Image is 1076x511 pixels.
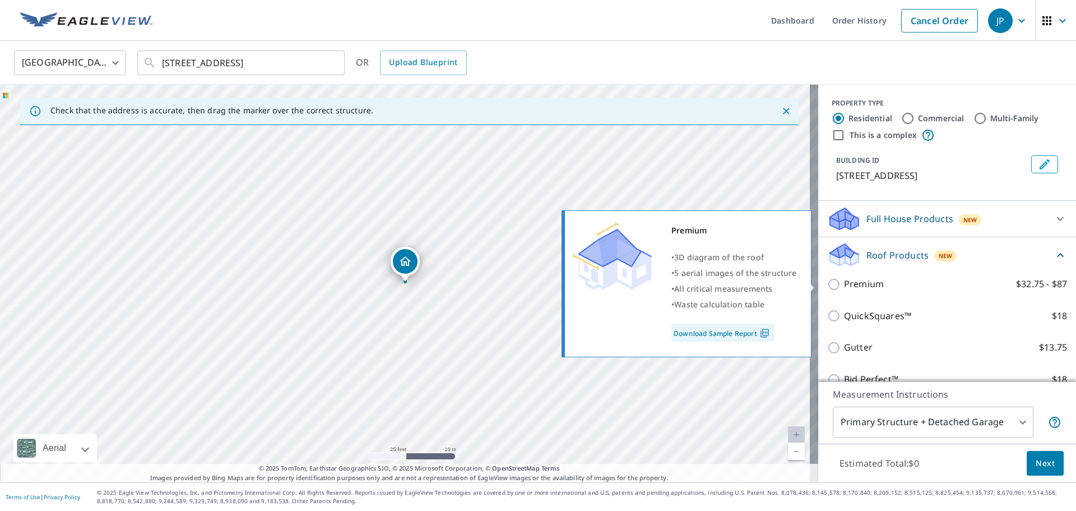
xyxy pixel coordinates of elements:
a: Terms of Use [6,493,40,501]
a: Cancel Order [901,9,978,33]
p: Bid Perfect™ [844,372,898,386]
a: Current Level 20, Zoom Out [788,443,805,460]
label: Multi-Family [990,113,1039,124]
div: Aerial [39,434,69,462]
img: Pdf Icon [757,328,772,338]
div: Primary Structure + Detached Garage [833,407,1033,438]
a: Download Sample Report [671,324,774,342]
input: Search by address or latitude-longitude [162,47,322,79]
div: • [671,281,797,297]
img: EV Logo [20,12,152,29]
p: Premium [844,277,884,291]
label: This is a complex [850,130,917,141]
p: © 2025 Eagle View Technologies, Inc. and Pictometry International Corp. All Rights Reserved. Repo... [97,489,1070,505]
p: $32.75 - $87 [1016,277,1067,291]
p: BUILDING ID [836,155,879,165]
div: • [671,265,797,281]
span: Your report will include the primary structure and a detached garage if one exists. [1048,416,1061,429]
div: Roof ProductsNew [827,242,1067,268]
a: Current Level 20, Zoom In Disabled [788,426,805,443]
p: $18 [1052,309,1067,323]
p: Full House Products [866,212,953,225]
div: PROPERTY TYPE [832,98,1063,108]
p: Gutter [844,340,873,355]
p: [STREET_ADDRESS] [836,169,1027,182]
div: • [671,297,797,312]
span: Next [1036,457,1055,471]
a: OpenStreetMap [492,464,539,472]
div: Dropped pin, building 1, Residential property, 434 Fox Hill St Greensburg, PA 15601 [391,247,420,282]
div: JP [988,8,1013,33]
div: [GEOGRAPHIC_DATA] [14,47,126,79]
span: New [963,215,977,224]
button: Edit building 1 [1031,155,1058,173]
span: 5 aerial images of the structure [674,268,796,278]
button: Next [1027,451,1064,476]
p: Estimated Total: $0 [831,451,928,476]
label: Commercial [918,113,964,124]
div: Full House ProductsNew [827,205,1067,232]
span: All critical measurements [674,283,772,294]
p: Roof Products [866,248,929,262]
a: Terms [541,464,560,472]
p: QuickSquares™ [844,309,911,323]
p: Check that the address is accurate, then drag the marker over the correct structure. [50,105,373,116]
button: Close [779,104,794,118]
span: Waste calculation table [674,299,764,310]
div: OR [356,50,467,75]
div: Aerial [13,434,97,462]
span: Upload Blueprint [389,56,457,70]
p: | [6,494,80,500]
span: New [939,251,953,260]
div: Premium [671,223,797,238]
label: Residential [848,113,892,124]
div: • [671,250,797,265]
p: $18 [1052,372,1067,386]
p: $13.75 [1039,340,1067,355]
a: Privacy Policy [44,493,80,501]
p: Measurement Instructions [833,388,1061,401]
a: Upload Blueprint [380,50,466,75]
span: 3D diagram of the roof [674,252,764,263]
img: Premium [573,223,652,290]
span: © 2025 TomTom, Earthstar Geographics SIO, © 2025 Microsoft Corporation, © [259,464,560,473]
